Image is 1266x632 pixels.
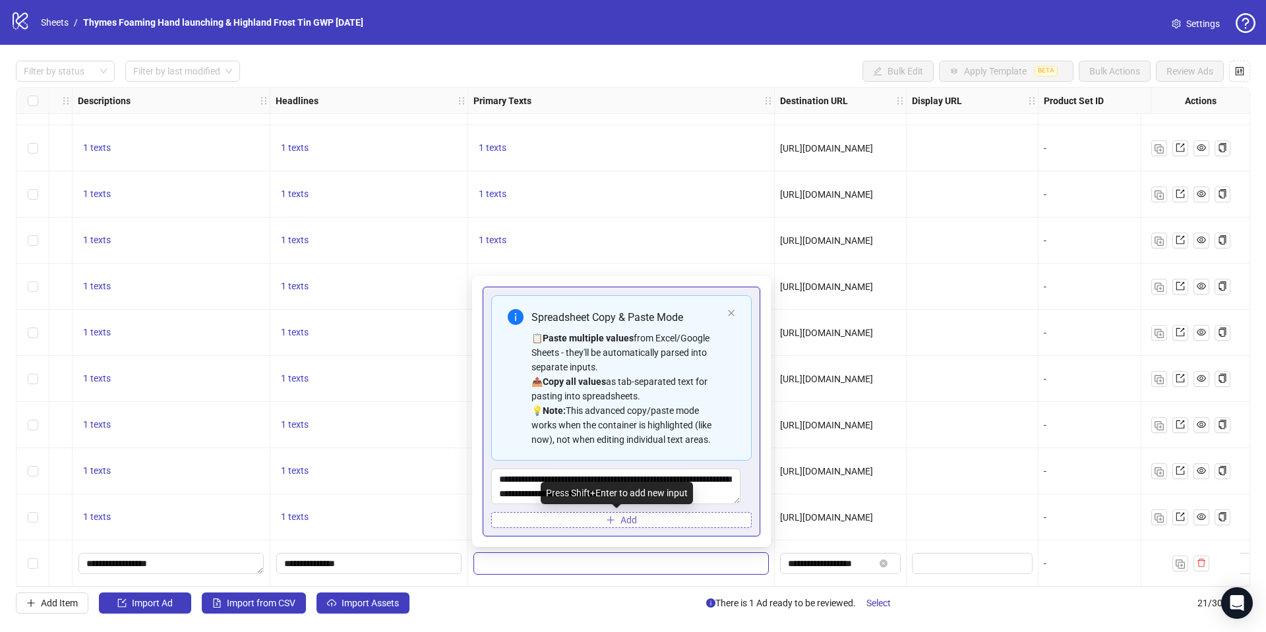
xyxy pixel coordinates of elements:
button: Duplicate [1151,140,1167,156]
button: Duplicate [1151,417,1167,433]
span: holder [259,96,268,105]
span: [URL][DOMAIN_NAME] [780,374,873,384]
span: 1 texts [281,235,309,245]
button: Duplicate [1172,556,1188,571]
span: holder [61,96,71,105]
strong: Destination URL [780,94,848,108]
button: 1 texts [78,325,116,341]
img: Duplicate [1155,329,1164,338]
button: 1 texts [78,463,116,479]
span: export [1176,235,1185,244]
span: cloud-upload [327,598,336,608]
span: 1 texts [83,142,111,153]
div: Resize Destination URL column [903,88,906,113]
a: Sheets [38,15,71,30]
button: close [727,309,735,318]
strong: Paste multiple values [543,333,634,343]
span: eye [1197,512,1206,521]
span: eye [1197,466,1206,475]
span: 1 texts [83,235,111,245]
button: 1 texts [78,417,116,433]
span: eye [1197,281,1206,291]
img: Duplicate [1155,283,1164,292]
div: Press Shift+Enter to add new input [541,482,693,504]
span: [URL][DOMAIN_NAME] [780,512,873,523]
span: 21 / 300 items [1197,596,1250,610]
span: 1 texts [281,511,309,522]
span: export [1176,189,1185,198]
span: [URL][DOMAIN_NAME] [780,420,873,430]
span: setting [1172,19,1181,28]
span: holder [773,96,782,105]
span: holder [466,96,475,105]
button: Duplicate [1151,325,1167,341]
div: - [1044,464,1164,478]
button: Import Ad [99,592,191,614]
button: 1 texts [78,233,116,248]
button: Review Ads [1156,61,1224,82]
button: 1 texts [276,279,314,295]
div: Edit values [276,552,462,575]
span: copy [1218,466,1227,475]
span: question-circle [1236,13,1255,33]
strong: Actions [1185,94,1217,108]
button: Select [856,592,901,614]
span: Settings [1186,16,1220,31]
strong: Copy all values [543,376,606,387]
div: 📋 from Excel/Google Sheets - they'll be automatically parsed into separate inputs. 📤 as tab-separ... [531,331,722,447]
button: Import Assets [316,592,409,614]
strong: Primary Texts [473,94,531,108]
a: Thymes Foaming Hand launching & Highland Frost Tin GWP [DATE] [80,15,366,30]
span: 1 texts [479,142,506,153]
span: [URL][DOMAIN_NAME] [780,328,873,338]
div: Select all rows [16,88,49,114]
button: Duplicate [1151,233,1167,248]
span: Import Ad [132,598,173,608]
div: Open Intercom Messenger [1221,587,1253,619]
span: copy [1218,189,1227,198]
div: Resize Display URL column [1035,88,1038,113]
span: 1 texts [83,419,111,430]
div: - [1044,372,1164,386]
button: 1 texts [276,509,314,525]
button: 1 texts [473,233,512,248]
button: Duplicate [1151,279,1167,295]
span: export [1176,328,1185,337]
span: holder [905,96,914,105]
span: copy [1218,512,1227,521]
button: close-circle [880,560,888,567]
span: copy [1218,374,1227,383]
span: holder [457,96,466,105]
button: Duplicate [1151,371,1167,387]
div: Select row 15 [16,264,49,310]
img: Duplicate [1155,237,1164,246]
div: Resize Assets column [69,88,72,113]
span: info-circle [508,309,524,325]
span: export [1176,374,1185,383]
a: Settings [1161,13,1230,34]
span: export [1176,281,1185,291]
span: 1 texts [83,465,111,476]
span: plus [606,515,615,525]
span: holder [764,96,773,105]
span: file-excel [212,598,222,608]
button: Duplicate [1151,187,1167,202]
span: There is 1 Ad ready to be reviewed. [706,592,901,614]
button: 1 texts [473,187,512,202]
span: control [1235,67,1244,76]
span: holder [71,96,80,105]
span: holder [895,96,905,105]
span: 1 texts [83,281,111,291]
span: 1 texts [281,373,309,384]
button: 1 texts [276,371,314,387]
div: Resize Headlines column [464,88,467,113]
img: Duplicate [1155,190,1164,200]
span: 1 texts [281,419,309,430]
div: Select row 19 [16,448,49,494]
button: 1 texts [78,140,116,156]
span: [URL][DOMAIN_NAME] [780,143,873,154]
button: Bulk Actions [1079,61,1151,82]
div: Select row 14 [16,217,49,264]
span: eye [1197,374,1206,383]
